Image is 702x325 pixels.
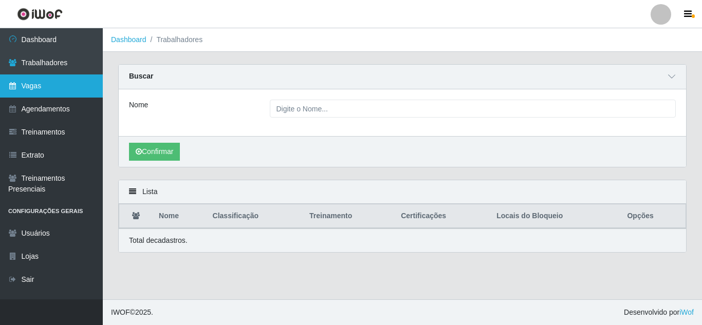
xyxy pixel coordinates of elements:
th: Treinamento [303,204,395,228]
input: Digite o Nome... [270,100,676,118]
th: Locais do Bloqueio [490,204,621,228]
label: Nome [129,100,148,110]
th: Opções [621,204,686,228]
a: iWof [679,308,694,316]
img: CoreUI Logo [17,8,63,21]
th: Certificações [395,204,490,228]
span: © 2025 . [111,307,153,318]
button: Confirmar [129,143,180,161]
span: IWOF [111,308,130,316]
th: Classificação [207,204,304,228]
p: Total de cadastros. [129,235,188,246]
th: Nome [153,204,206,228]
nav: breadcrumb [103,28,702,52]
a: Dashboard [111,35,146,44]
strong: Buscar [129,72,153,80]
span: Desenvolvido por [624,307,694,318]
li: Trabalhadores [146,34,203,45]
div: Lista [119,180,686,204]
